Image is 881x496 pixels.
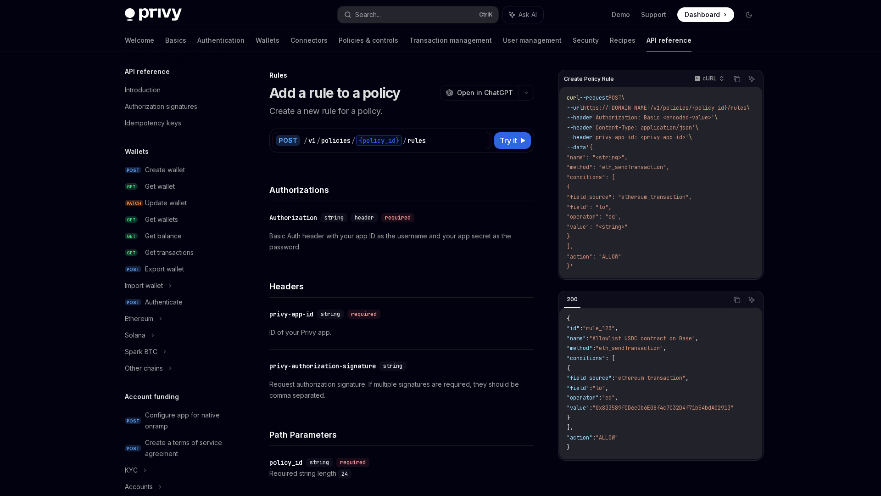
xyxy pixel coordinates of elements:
span: "id" [567,325,580,332]
span: 'Content-Type: application/json' [592,124,695,131]
span: "field_source" [567,374,612,382]
a: Authentication [197,29,245,51]
span: "field" [567,384,589,392]
div: / [351,136,355,145]
div: Get transactions [145,247,194,258]
span: , [615,394,618,401]
a: GETGet wallet [117,178,235,195]
span: string [324,214,344,221]
div: Search... [355,9,381,20]
div: Required string length: [269,468,534,479]
p: Create a new rule for a policy. [269,105,534,118]
span: POST [608,94,621,101]
a: Idempotency keys [117,115,235,131]
span: "name" [567,335,586,342]
span: , [663,344,666,352]
button: Search...CtrlK [338,6,498,23]
span: Open in ChatGPT [457,88,513,97]
a: GETGet balance [117,228,235,244]
div: policy_id [269,458,302,467]
span: "0x833589fCD6eDb6E08f4c7C32D4f71b54bdA02913" [592,404,734,411]
span: , [615,325,618,332]
button: Copy the contents from the code block [731,73,743,85]
span: \ [747,104,750,112]
span: Try it [500,135,517,146]
button: Toggle dark mode [742,7,756,22]
span: 'Authorization: Basic <encoded-value>' [592,114,714,121]
span: "ethereum_transaction" [615,374,686,382]
div: Idempotency keys [125,118,181,129]
span: "conditions" [567,355,605,362]
span: : [612,374,615,382]
span: --data [567,144,586,151]
div: / [317,136,320,145]
span: \ [621,94,625,101]
span: POST [125,417,141,424]
a: Recipes [610,29,636,51]
a: Security [573,29,599,51]
a: API reference [647,29,691,51]
a: GETGet wallets [117,211,235,228]
div: privy-app-id [269,310,313,319]
a: Wallets [256,29,279,51]
span: , [605,384,608,392]
span: "field_source": "ethereum_transaction", [567,193,692,201]
button: Ask AI [746,294,758,306]
div: Configure app for native onramp [145,410,229,432]
div: 200 [564,294,580,305]
span: GET [125,249,138,256]
span: header [355,214,374,221]
div: Authorization signatures [125,101,197,112]
a: User management [503,29,562,51]
span: GET [125,233,138,240]
p: ID of your Privy app. [269,327,534,338]
div: required [336,458,369,467]
span: "action" [567,434,592,441]
div: required [381,213,414,222]
span: : [589,404,592,411]
span: "eth_sendTransaction" [596,344,663,352]
span: Dashboard [685,10,720,19]
span: POST [125,445,141,452]
span: PATCH [125,200,143,207]
span: curl [567,94,580,101]
a: Basics [165,29,186,51]
div: Get balance [145,231,182,242]
span: : [599,394,602,401]
span: --url [567,104,583,112]
span: --request [580,94,608,101]
a: POSTAuthenticate [117,294,235,310]
a: Demo [612,10,630,19]
a: Dashboard [677,7,734,22]
span: : [586,335,589,342]
span: ], [567,243,573,250]
button: cURL [689,71,728,87]
span: { [567,365,570,372]
div: Update wallet [145,197,187,209]
span: string [321,310,340,318]
a: Welcome [125,29,154,51]
span: "to" [592,384,605,392]
div: Get wallets [145,214,178,225]
a: Policies & controls [339,29,398,51]
span: "operator": "eq", [567,213,621,220]
span: GET [125,183,138,190]
div: Authenticate [145,297,183,308]
span: "eq" [602,394,615,401]
h1: Add a rule to a policy [269,85,401,101]
div: Get wallet [145,181,175,192]
span: "value" [567,404,589,411]
span: POST [125,167,141,174]
code: 24 [338,469,351,479]
span: , [686,374,689,382]
span: "name": "<string>", [567,154,628,161]
div: Introduction [125,85,161,96]
div: Solana [125,330,145,341]
a: Transaction management [409,29,492,51]
div: Export wallet [145,264,184,275]
span: 'privy-app-id: <privy-app-id>' [592,134,689,141]
span: ], [567,424,573,431]
a: POSTConfigure app for native onramp [117,407,235,434]
a: Connectors [290,29,328,51]
button: Try it [494,132,531,149]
